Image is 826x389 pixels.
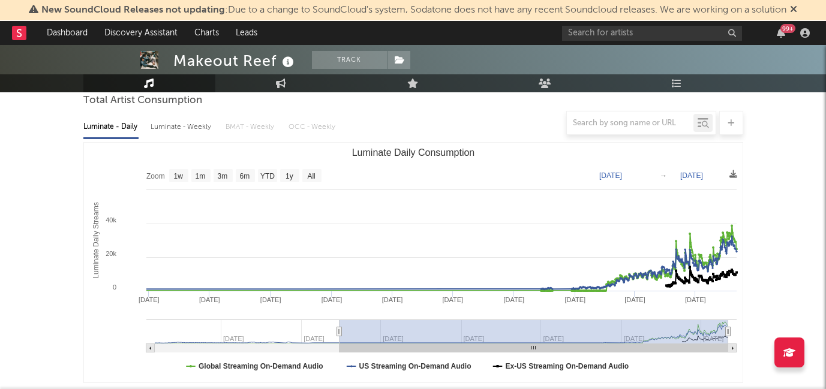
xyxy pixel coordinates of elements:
span: Dismiss [790,5,797,15]
text: [DATE] [382,296,403,303]
text: Global Streaming On-Demand Audio [199,362,323,370]
text: [DATE] [599,171,622,180]
text: 1y [286,172,293,180]
button: Track [312,51,387,69]
text: 1m [195,172,205,180]
text: Ex-US Streaming On-Demand Audio [505,362,629,370]
text: [DATE] [680,171,703,180]
span: Total Artist Consumption [83,94,202,108]
text: [DATE] [260,296,281,303]
text: 40k [106,216,116,224]
text: Luminate Daily Streams [91,202,100,278]
a: Discovery Assistant [96,21,186,45]
div: 99 + [780,24,795,33]
text: 3m [217,172,227,180]
text: [DATE] [442,296,463,303]
text: [DATE] [321,296,342,303]
text: US Streaming On-Demand Audio [359,362,471,370]
text: [DATE] [503,296,524,303]
svg: Luminate Daily Consumption [84,143,743,382]
text: [DATE] [624,296,645,303]
span: : Due to a change to SoundCloud's system, Sodatone does not have any recent Soundcloud releases. ... [41,5,786,15]
input: Search by song name or URL [567,119,693,128]
input: Search for artists [562,26,742,41]
text: [DATE] [199,296,220,303]
text: [DATE] [684,296,705,303]
text: → [660,171,667,180]
text: 0 [112,284,116,291]
div: Makeout Reef [173,51,297,71]
text: YTD [260,172,274,180]
text: [DATE] [564,296,585,303]
text: Luminate Daily Consumption [352,147,474,158]
text: 6m [239,172,250,180]
text: Zoom [146,172,165,180]
text: [DATE] [139,296,160,303]
button: 99+ [777,28,785,38]
a: Charts [186,21,227,45]
text: 1w [173,172,183,180]
a: Leads [227,21,266,45]
text: 20k [106,250,116,257]
text: All [307,172,315,180]
a: Dashboard [38,21,96,45]
span: New SoundCloud Releases not updating [41,5,225,15]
